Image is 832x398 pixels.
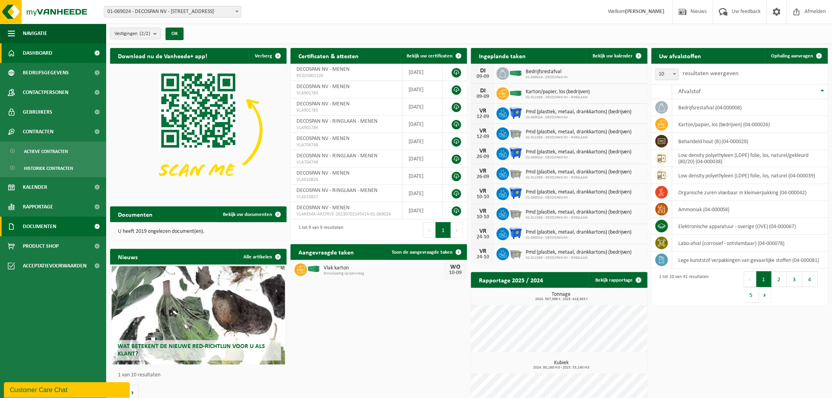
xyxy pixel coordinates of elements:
span: Pmd (plastiek, metaal, drankkartons) (bedrijven) [526,129,632,135]
h3: Kubiek [475,360,648,370]
span: 2024: 567,996 t - 2025: 418,863 t [475,297,648,301]
img: WB-1100-HPE-BE-01 [509,227,523,240]
span: VLA901785 [296,107,396,114]
span: Documenten [23,217,56,236]
td: [DATE] [403,64,443,81]
span: Wat betekent de nieuwe RED-richtlijn voor u als klant? [118,343,265,357]
div: 10-10 [475,214,491,220]
div: 12-09 [475,114,491,120]
a: Historiek contracten [2,160,104,175]
span: Pmd (plastiek, metaal, drankkartons) (bedrijven) [526,169,632,175]
td: [DATE] [403,150,443,168]
td: [DATE] [403,98,443,116]
h2: Aangevraagde taken [291,244,362,260]
span: Gebruikers [23,102,52,122]
button: Vestigingen(2/2) [110,28,161,39]
div: VR [475,228,491,234]
span: VLA901784 [296,125,396,131]
a: Bekijk uw certificaten [400,48,466,64]
span: 02-011589 - DECOSPAN NV - RINGLAAN [526,256,632,260]
a: Toon de aangevraagde taken [385,244,466,260]
span: Rapportage [23,197,53,217]
a: Bekijk uw kalender [586,48,647,64]
div: VR [475,108,491,114]
td: [DATE] [403,185,443,202]
span: 01-069024 - DECOSPAN NV [526,75,568,80]
p: U heeft 2019 ongelezen document(en). [118,229,279,234]
img: HK-XC-30-GN-00 [509,89,523,96]
div: VR [475,248,491,254]
h2: Documenten [110,206,160,222]
button: 2 [772,271,787,287]
h2: Ingeplande taken [471,48,534,63]
h2: Nieuws [110,249,145,264]
div: 10-10 [475,194,491,200]
div: 10-09 [447,270,463,276]
a: Actieve contracten [2,144,104,158]
button: 1 [436,222,451,238]
td: low density polyethyleen (LDPE) folie, los, naturel (04-000039) [672,167,828,184]
span: Pmd (plastiek, metaal, drankkartons) (bedrijven) [526,229,632,236]
td: lege kunststof verpakkingen van gevaarlijke stoffen (04-000081) [672,252,828,269]
a: Bekijk rapportage [589,272,647,288]
button: Verberg [248,48,286,64]
count: (2/2) [140,31,150,36]
span: DECOSPAN NV - RINGLAAN - MENEN [296,188,377,193]
span: Bedrijfsgegevens [23,63,69,83]
span: Omwisseling op aanvraag [324,271,444,276]
div: 26-09 [475,174,491,180]
div: 1 tot 9 van 9 resultaten [295,221,343,239]
span: DECOSPAN NV - MENEN [296,205,350,211]
a: Bekijk uw documenten [217,206,286,222]
span: Pmd (plastiek, metaal, drankkartons) (bedrijven) [526,209,632,216]
span: 01-069024 - DECOSPAN NV [526,155,632,160]
span: VLA610826 [296,177,396,183]
button: 3 [787,271,803,287]
img: WB-1100-HPE-BE-01 [509,146,523,160]
span: Karton/papier, los (bedrijven) [526,89,590,95]
span: Actieve contracten [24,144,68,159]
iframe: chat widget [4,381,131,398]
span: Verberg [255,53,272,59]
img: WB-2500-GAL-GY-01 [509,126,523,140]
td: ammoniak (04-000058) [672,201,828,218]
span: DECOSPAN NV - MENEN [296,101,350,107]
span: DECOSPAN NV - RINGLAAN - MENEN [296,153,377,159]
span: 02-011589 - DECOSPAN NV - RINGLAAN [526,175,632,180]
a: Wat betekent de nieuwe RED-richtlijn voor u als klant? [112,266,285,365]
button: Previous [744,271,757,287]
div: DI [475,88,491,94]
span: Navigatie [23,24,47,43]
td: [DATE] [403,116,443,133]
h2: Uw afvalstoffen [652,48,709,63]
span: 02-011589 - DECOSPAN NV - RINGLAAN [526,216,632,220]
span: DECOSPAN NV - RINGLAAN - MENEN [296,118,377,124]
img: HK-XC-40-GN-00 [307,265,320,273]
td: [DATE] [403,202,443,219]
td: organische zuren vloeibaar in kleinverpakking (04-000042) [672,184,828,201]
td: karton/papier, los (bedrijven) (04-000026) [672,116,828,133]
td: [DATE] [403,168,443,185]
button: 4 [803,271,818,287]
span: 01-069024 - DECOSPAN NV [526,236,632,240]
img: WB-1100-HPE-BE-01 [509,186,523,200]
span: 2024: 80,160 m3 - 2025: 53,140 m3 [475,366,648,370]
span: VLA704748 [296,142,396,148]
h2: Download nu de Vanheede+ app! [110,48,215,63]
span: VLAREMA-ARCHIVE-20130702145414-01-069024 [296,211,396,217]
span: Bekijk uw documenten [223,212,272,217]
span: 02-011589 - DECOSPAN NV - RINGLAAN [526,135,632,140]
button: 5 [744,287,759,303]
div: DI [475,68,491,74]
div: 24-10 [475,254,491,260]
span: VLA704749 [296,159,396,166]
img: HK-XC-30-GN-00 [509,69,523,76]
a: Ophaling aanvragen [765,48,827,64]
button: Next [759,287,771,303]
div: VR [475,208,491,214]
div: 26-09 [475,154,491,160]
span: Bekijk uw certificaten [407,53,453,59]
div: VR [475,188,491,194]
span: Pmd (plastiek, metaal, drankkartons) (bedrijven) [526,149,632,155]
div: 09-09 [475,74,491,79]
